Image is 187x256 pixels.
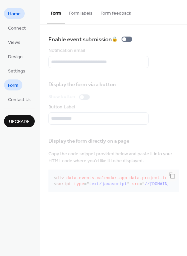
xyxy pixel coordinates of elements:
[8,82,18,89] span: Form
[4,65,29,76] a: Settings
[4,37,24,48] a: Views
[4,115,35,127] button: Upgrade
[8,39,20,46] span: Views
[8,68,25,75] span: Settings
[8,11,21,18] span: Home
[4,22,30,33] a: Connect
[4,79,22,90] a: Form
[8,96,31,103] span: Contact Us
[8,54,23,61] span: Design
[8,25,26,32] span: Connect
[4,94,35,105] a: Contact Us
[4,8,25,19] a: Home
[9,118,30,125] span: Upgrade
[4,51,27,62] a: Design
